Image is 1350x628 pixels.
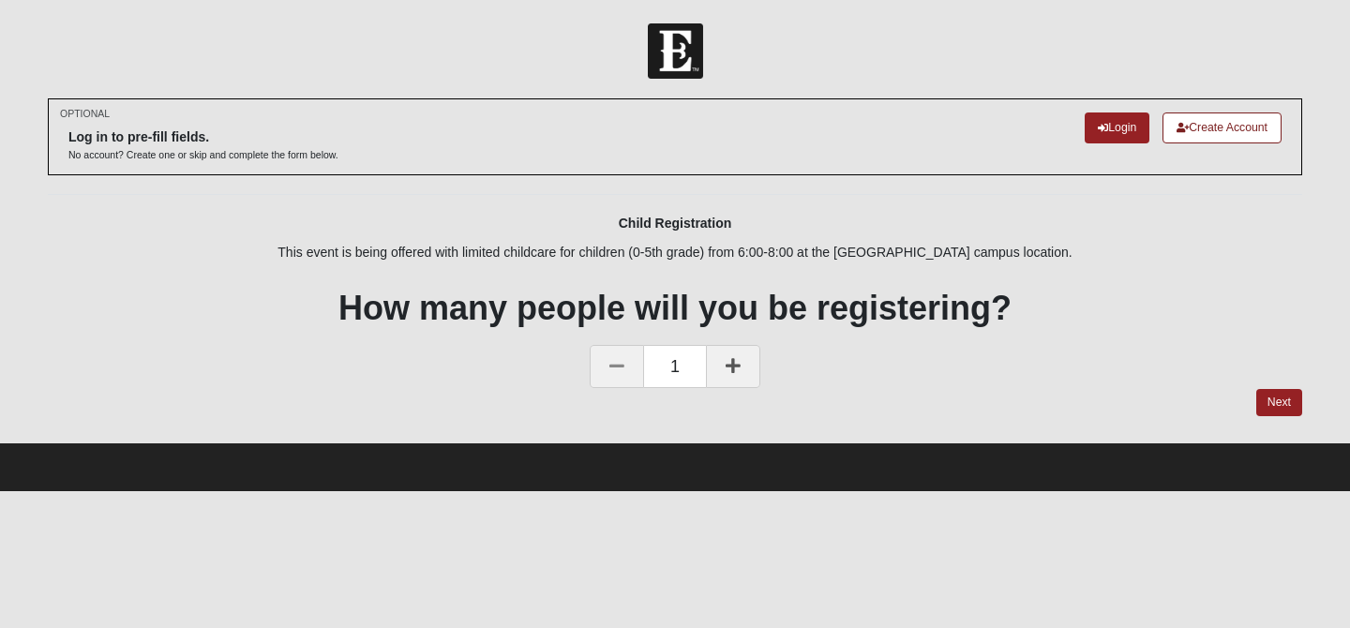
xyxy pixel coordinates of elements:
[648,23,703,79] img: Church of Eleven22 Logo
[48,288,1302,328] h1: How many people will you be registering?
[619,216,732,231] b: Child Registration
[1162,112,1282,143] a: Create Account
[68,148,338,162] p: No account? Create one or skip and complete the form below.
[1085,112,1149,143] a: Login
[1256,389,1302,416] a: Next
[68,129,338,145] h6: Log in to pre-fill fields.
[644,345,706,388] span: 1
[60,107,110,121] small: OPTIONAL
[277,245,1072,260] span: This event is being offered with limited childcare for children (0-5th grade) from 6:00-8:00 at t...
